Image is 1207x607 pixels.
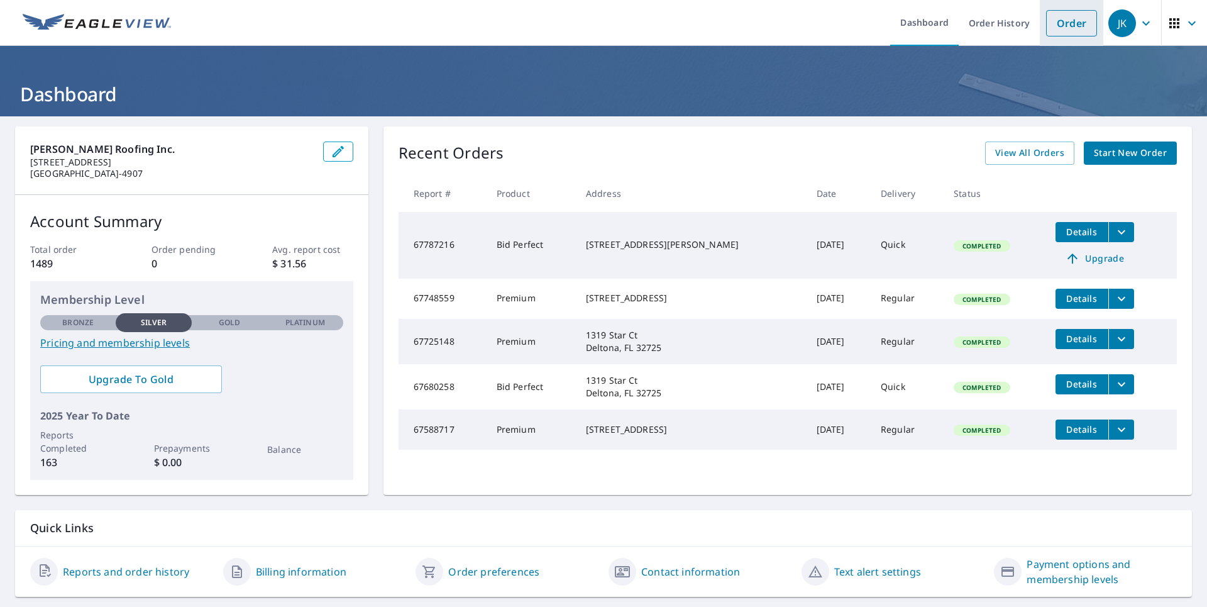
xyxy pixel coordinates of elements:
[256,564,346,579] a: Billing information
[871,319,944,364] td: Regular
[272,243,353,256] p: Avg. report cost
[30,142,313,157] p: [PERSON_NAME] Roofing Inc.
[40,455,116,470] p: 163
[487,212,576,279] td: Bid Perfect
[807,175,871,212] th: Date
[1108,329,1134,349] button: filesDropdownBtn-67725148
[1027,557,1177,587] a: Payment options and membership levels
[985,142,1074,165] a: View All Orders
[955,295,1008,304] span: Completed
[399,212,487,279] td: 67787216
[285,317,325,328] p: Platinum
[807,409,871,450] td: [DATE]
[1094,145,1167,161] span: Start New Order
[1108,222,1134,242] button: filesDropdownBtn-67787216
[807,364,871,409] td: [DATE]
[152,243,232,256] p: Order pending
[40,365,222,393] a: Upgrade To Gold
[30,168,313,179] p: [GEOGRAPHIC_DATA]-4907
[399,175,487,212] th: Report #
[141,317,167,328] p: Silver
[871,175,944,212] th: Delivery
[1055,248,1134,269] a: Upgrade
[955,242,1008,250] span: Completed
[1108,9,1136,37] div: JK
[1063,226,1101,238] span: Details
[586,238,796,251] div: [STREET_ADDRESS][PERSON_NAME]
[30,243,111,256] p: Total order
[40,335,343,350] a: Pricing and membership levels
[995,145,1064,161] span: View All Orders
[1108,289,1134,309] button: filesDropdownBtn-67748559
[1063,378,1101,390] span: Details
[1055,420,1108,440] button: detailsBtn-67588717
[586,292,796,304] div: [STREET_ADDRESS]
[487,279,576,319] td: Premium
[1063,423,1101,435] span: Details
[871,279,944,319] td: Regular
[50,372,212,386] span: Upgrade To Gold
[944,175,1045,212] th: Status
[1055,289,1108,309] button: detailsBtn-67748559
[219,317,240,328] p: Gold
[30,256,111,271] p: 1489
[399,279,487,319] td: 67748559
[955,426,1008,435] span: Completed
[30,157,313,168] p: [STREET_ADDRESS]
[399,409,487,450] td: 67588717
[871,212,944,279] td: Quick
[487,364,576,409] td: Bid Perfect
[807,319,871,364] td: [DATE]
[1063,333,1101,345] span: Details
[23,14,171,33] img: EV Logo
[641,564,740,579] a: Contact information
[1055,374,1108,394] button: detailsBtn-67680258
[586,423,796,436] div: [STREET_ADDRESS]
[1108,374,1134,394] button: filesDropdownBtn-67680258
[63,564,189,579] a: Reports and order history
[448,564,539,579] a: Order preferences
[955,338,1008,347] span: Completed
[576,175,807,212] th: Address
[1055,329,1108,349] button: detailsBtn-67725148
[40,408,343,423] p: 2025 Year To Date
[1046,10,1097,36] a: Order
[154,442,229,455] p: Prepayments
[487,319,576,364] td: Premium
[586,329,796,354] div: 1319 Star Ct Deltona, FL 32725
[399,364,487,409] td: 67680258
[30,210,353,233] p: Account Summary
[1055,222,1108,242] button: detailsBtn-67787216
[154,455,229,470] p: $ 0.00
[487,409,576,450] td: Premium
[40,428,116,455] p: Reports Completed
[399,319,487,364] td: 67725148
[871,409,944,450] td: Regular
[15,81,1192,107] h1: Dashboard
[807,279,871,319] td: [DATE]
[267,443,343,456] p: Balance
[834,564,921,579] a: Text alert settings
[487,175,576,212] th: Product
[955,383,1008,392] span: Completed
[30,520,1177,536] p: Quick Links
[62,317,94,328] p: Bronze
[1063,251,1127,266] span: Upgrade
[1084,142,1177,165] a: Start New Order
[1108,420,1134,440] button: filesDropdownBtn-67588717
[586,374,796,399] div: 1319 Star Ct Deltona, FL 32725
[871,364,944,409] td: Quick
[807,212,871,279] td: [DATE]
[152,256,232,271] p: 0
[272,256,353,271] p: $ 31.56
[399,142,504,165] p: Recent Orders
[40,291,343,308] p: Membership Level
[1063,292,1101,304] span: Details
